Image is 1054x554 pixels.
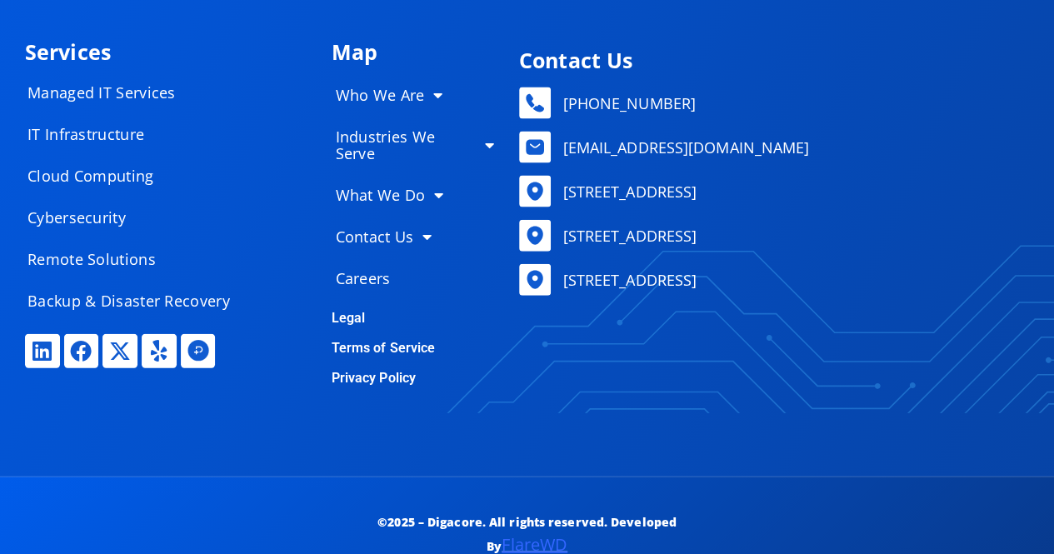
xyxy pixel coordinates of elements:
[11,76,261,109] a: Managed IT Services
[519,264,1021,296] a: [STREET_ADDRESS]
[318,262,511,295] a: Careers
[558,135,809,160] span: [EMAIL_ADDRESS][DOMAIN_NAME]
[11,117,261,151] a: IT Infrastructure
[519,50,1021,71] h4: Contact Us
[558,223,697,248] span: [STREET_ADDRESS]
[332,340,436,356] a: Terms of Service
[519,87,1021,119] a: [PHONE_NUMBER]
[11,76,261,317] nav: Menu
[318,78,511,295] nav: Menu
[318,78,511,112] a: Who We Are
[318,120,511,170] a: Industries We Serve
[519,176,1021,207] a: [STREET_ADDRESS]
[11,159,261,192] a: Cloud Computing
[318,220,511,253] a: Contact Us
[558,267,697,292] span: [STREET_ADDRESS]
[332,370,416,386] a: Privacy Policy
[558,179,697,204] span: [STREET_ADDRESS]
[519,220,1021,252] a: [STREET_ADDRESS]
[332,42,511,62] h4: Map
[558,91,695,116] span: [PHONE_NUMBER]
[519,132,1021,163] a: [EMAIL_ADDRESS][DOMAIN_NAME]
[332,310,366,326] a: Legal
[318,178,511,212] a: What We Do
[11,242,261,276] a: Remote Solutions
[11,284,261,317] a: Backup & Disaster Recovery
[25,42,315,62] h4: Services
[11,201,261,234] a: Cybersecurity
